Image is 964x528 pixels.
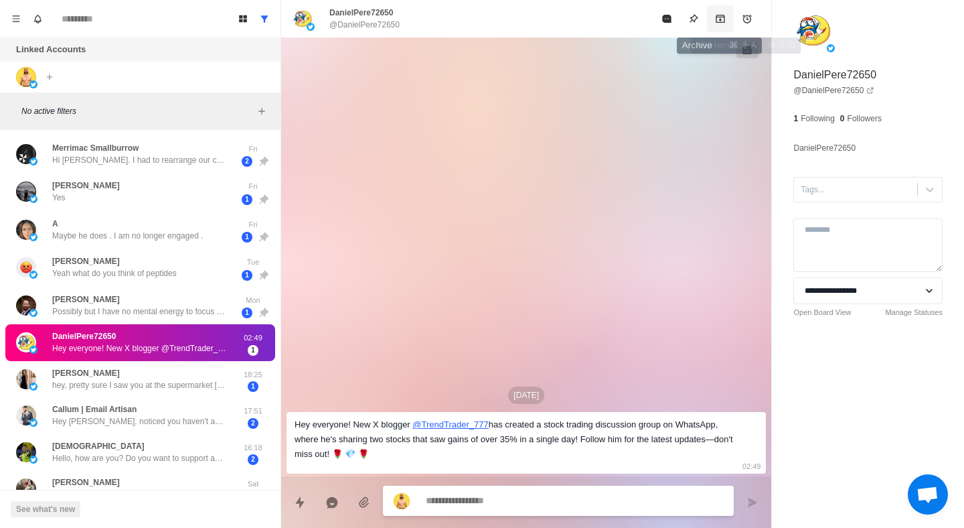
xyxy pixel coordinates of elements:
button: Pin [680,5,707,32]
p: Possibly but I have no mental energy to focus on it. I try to eat sensibly and lose some weight, ... [52,306,226,318]
p: 02:49 [236,332,270,344]
p: X recommended you to me, so I sent you a message. Nice to meet you. My name is [PERSON_NAME], I a... [52,488,226,501]
button: Add media [351,489,378,516]
p: Hello, how are you? Do you want to support and promote your account? We have the ability to raise... [52,452,226,464]
img: picture [29,195,37,203]
button: Menu [5,8,27,29]
img: picture [793,11,833,51]
img: picture [16,369,36,389]
p: 02:49 [742,459,761,474]
img: picture [29,456,37,464]
p: Fri [236,143,270,155]
button: Add account [42,69,58,85]
p: Hi [PERSON_NAME]. I had to rearrange our call slightly - but I’ve actually brought it forward to ... [52,154,226,166]
p: [PERSON_NAME] [52,476,120,488]
a: Manage Statuses [885,307,943,318]
img: picture [29,80,37,88]
p: Merrimac Smallburrow [52,142,139,154]
p: Hey [PERSON_NAME], noticed you haven't asked for the details yet. Any reason for that? [52,415,226,427]
img: picture [292,8,313,29]
img: picture [29,157,37,166]
p: 18:25 [236,369,270,381]
p: Fri [236,181,270,192]
div: Open chat [908,474,948,515]
p: Sat [236,478,270,490]
a: @DanielPere72650 [793,84,874,96]
p: Callum | Email Artisan [52,403,137,415]
img: picture [16,144,36,164]
img: picture [29,419,37,427]
button: Notifications [27,8,48,29]
p: hey, pretty sure I saw you at the supermarket [DATE] 😋 Anyway, my main acc s trippin can you mess... [52,379,226,391]
img: picture [29,346,37,354]
p: [PERSON_NAME] [52,255,120,267]
p: Followers [848,113,882,125]
p: Fri [236,219,270,230]
span: 2 [248,454,258,465]
span: 1 [242,194,252,205]
img: picture [16,182,36,202]
button: Add filters [254,103,270,119]
img: picture [29,271,37,279]
span: 2 [248,418,258,429]
span: 1 [248,345,258,356]
button: See what's new [11,501,80,517]
p: [PERSON_NAME] [52,180,120,192]
button: Show all conversations [254,8,275,29]
img: picture [16,67,36,87]
img: picture [307,23,315,31]
span: 1 [242,270,252,281]
p: No active filters [21,105,254,117]
button: Mark as read [653,5,680,32]
img: picture [29,309,37,317]
p: Tue [236,257,270,268]
img: picture [16,220,36,240]
img: picture [16,257,36,277]
p: Following [801,113,835,125]
img: picture [16,295,36,316]
img: picture [827,44,835,52]
span: 2 [242,156,252,167]
div: Hey everyone! New X blogger has created a stock trading discussion group on WhatsApp, where he's ... [295,417,736,462]
img: picture [29,233,37,241]
button: Reply with AI [319,489,345,516]
span: 1 [242,308,252,318]
p: Hey everyone! New X blogger @TrendTrader_777 has created a stock trading discussion group on What... [52,342,226,354]
p: A [52,218,58,230]
p: DanielPere72650 [793,67,876,83]
button: Add reminder [734,5,760,32]
button: Quick replies [287,489,313,516]
p: Maybe he does . I am no longer engaged . [52,230,204,242]
p: @DanielPere72650 [329,19,400,31]
span: 1 [248,381,258,392]
img: picture [16,405,36,425]
p: Linked Accounts [16,43,86,56]
img: picture [16,332,36,352]
p: Yeah what do you think of peptides [52,267,177,279]
p: DanielPere72650 [793,141,856,155]
button: Archive [707,5,734,32]
p: [DEMOGRAPHIC_DATA] [52,440,145,452]
p: 0 [840,113,845,125]
p: 16:18 [236,442,270,454]
img: picture [16,442,36,462]
p: [PERSON_NAME] [52,367,120,379]
span: 1 [242,232,252,243]
p: DanielPere72650 [329,7,393,19]
p: DanielPere72650 [52,330,116,342]
img: picture [16,478,36,499]
p: 1 [793,113,798,125]
a: @TrendTrader_777 [412,419,488,430]
p: [PERSON_NAME] [52,293,120,306]
p: Yes [52,192,66,204]
a: Open Board View [793,307,851,318]
p: 17:51 [236,405,270,417]
img: picture [394,493,410,509]
img: picture [29,383,37,391]
p: [DATE] [508,387,544,404]
button: Board View [232,8,254,29]
button: Send message [739,489,766,516]
p: Mon [236,295,270,306]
